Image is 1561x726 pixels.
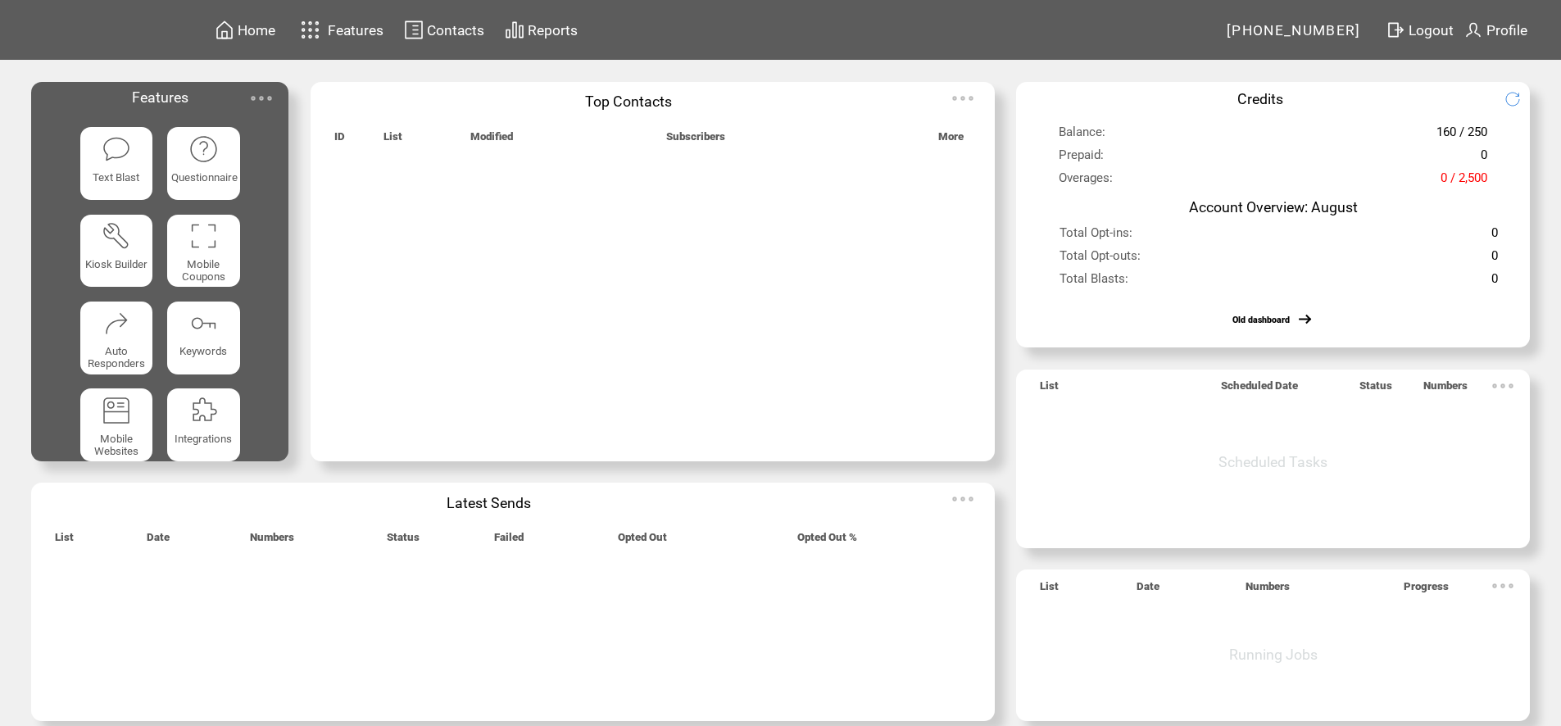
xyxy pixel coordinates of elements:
span: Logout [1409,22,1454,39]
span: Scheduled Date [1221,379,1298,401]
img: ellypsis.svg [946,483,979,515]
span: Questionnaire [171,171,238,184]
span: Overages: [1059,170,1113,194]
img: contacts.svg [404,20,424,40]
a: Mobile Coupons [167,215,240,288]
span: 0 [1491,271,1498,295]
span: Total Opt-outs: [1060,248,1141,272]
span: 0 [1481,147,1487,171]
span: Total Blasts: [1060,271,1128,295]
img: auto-responders.svg [102,308,131,338]
span: Integrations [175,433,232,445]
span: Numbers [1423,379,1468,401]
a: Integrations [167,388,240,461]
span: Reports [528,22,578,39]
a: Logout [1383,17,1461,43]
span: Profile [1486,22,1527,39]
span: Subscribers [666,130,725,152]
span: Failed [494,531,524,552]
span: Keywords [179,345,227,357]
a: Profile [1461,17,1530,43]
img: ellypsis.svg [1486,569,1519,602]
a: Features [293,14,386,46]
span: 0 [1491,225,1498,249]
span: List [1040,379,1059,401]
a: Home [212,17,278,43]
span: Latest Sends [447,495,531,511]
span: Modified [470,130,513,152]
img: questionnaire.svg [188,134,218,164]
span: Account Overview: August [1189,199,1358,216]
span: Text Blast [93,171,139,184]
a: Kiosk Builder [80,215,153,288]
a: Auto Responders [80,302,153,374]
img: home.svg [215,20,234,40]
span: Total Opt-ins: [1060,225,1132,249]
img: keywords.svg [188,308,218,338]
span: More [938,130,964,152]
span: Prepaid: [1059,147,1104,171]
a: Questionnaire [167,127,240,200]
a: Text Blast [80,127,153,200]
span: Date [1137,580,1159,601]
span: Opted Out % [797,531,857,552]
span: Contacts [427,22,484,39]
span: List [383,130,402,152]
span: List [55,531,74,552]
img: coupons.svg [188,221,218,251]
span: Mobile Coupons [182,258,225,283]
span: Mobile Websites [94,433,138,457]
img: chart.svg [505,20,524,40]
span: Numbers [1246,580,1290,601]
span: Top Contacts [585,93,672,110]
img: exit.svg [1386,20,1405,40]
a: Contacts [402,17,487,43]
img: mobile-websites.svg [102,396,131,425]
img: refresh.png [1504,91,1536,107]
span: Features [328,22,383,39]
img: ellypsis.svg [946,82,979,115]
img: profile.svg [1463,20,1483,40]
img: tool%201.svg [102,221,131,251]
span: Home [238,22,275,39]
span: 0 [1491,248,1498,272]
span: Scheduled Tasks [1218,454,1327,470]
span: Numbers [250,531,294,552]
img: ellypsis.svg [1486,370,1519,402]
img: ellypsis.svg [245,82,278,115]
img: features.svg [296,16,324,43]
span: Opted Out [618,531,667,552]
span: Status [387,531,420,552]
span: Auto Responders [88,345,145,370]
span: Progress [1404,580,1449,601]
span: List [1040,580,1059,601]
img: integrations.svg [188,396,218,425]
span: Kiosk Builder [85,258,147,270]
span: ID [334,130,345,152]
span: 0 / 2,500 [1441,170,1487,194]
span: Credits [1237,91,1283,107]
span: [PHONE_NUMBER] [1227,22,1361,39]
img: text-blast.svg [102,134,131,164]
a: Old dashboard [1232,315,1290,325]
span: Status [1359,379,1392,401]
a: Keywords [167,302,240,374]
span: Running Jobs [1229,647,1318,663]
a: Mobile Websites [80,388,153,461]
span: Balance: [1059,125,1105,148]
a: Reports [502,17,580,43]
span: Date [147,531,170,552]
span: 160 / 250 [1436,125,1487,148]
span: Features [132,89,188,106]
